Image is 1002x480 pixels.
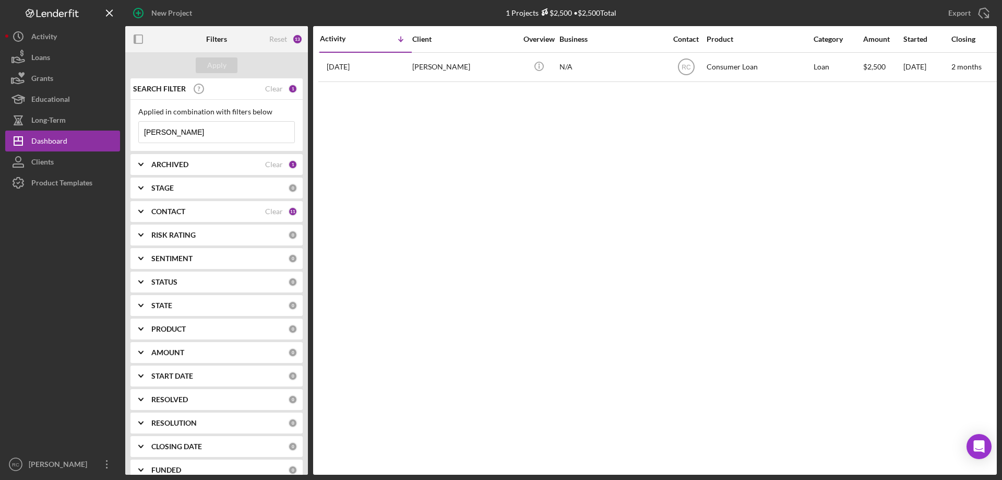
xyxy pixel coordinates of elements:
[288,277,297,287] div: 0
[288,160,297,169] div: 1
[707,53,811,81] div: Consumer Loan
[207,57,226,73] div: Apply
[288,395,297,404] div: 0
[288,324,297,334] div: 0
[151,160,188,169] b: ARCHIVED
[206,35,227,43] b: Filters
[288,465,297,475] div: 0
[265,207,283,216] div: Clear
[814,35,862,43] div: Category
[31,172,92,196] div: Product Templates
[288,371,297,381] div: 0
[951,62,982,71] time: 2 months
[5,110,120,131] button: Long-Term
[288,418,297,428] div: 0
[125,3,202,24] button: New Project
[151,207,185,216] b: CONTACT
[151,442,202,451] b: CLOSING DATE
[151,231,196,239] b: RISK RATING
[151,3,192,24] div: New Project
[151,419,197,427] b: RESOLUTION
[31,131,67,154] div: Dashboard
[288,254,297,263] div: 0
[151,184,174,192] b: STAGE
[269,35,287,43] div: Reset
[539,8,572,17] div: $2,500
[133,85,186,93] b: SEARCH FILTER
[707,35,811,43] div: Product
[5,151,120,172] button: Clients
[412,53,517,81] div: [PERSON_NAME]
[196,57,237,73] button: Apply
[292,34,303,44] div: 13
[559,35,664,43] div: Business
[288,230,297,240] div: 0
[5,131,120,151] button: Dashboard
[288,442,297,451] div: 0
[863,35,902,43] div: Amount
[31,89,70,112] div: Educational
[12,462,19,467] text: RC
[265,85,283,93] div: Clear
[682,64,691,71] text: RC
[31,151,54,175] div: Clients
[327,63,350,71] time: 2025-10-03 15:34
[151,278,177,286] b: STATUS
[151,466,181,474] b: FUNDED
[666,35,706,43] div: Contact
[814,53,862,81] div: Loan
[5,47,120,68] button: Loans
[948,3,971,24] div: Export
[151,372,193,380] b: START DATE
[31,68,53,91] div: Grants
[863,62,886,71] span: $2,500
[5,454,120,475] button: RC[PERSON_NAME]
[519,35,558,43] div: Overview
[31,26,57,50] div: Activity
[138,108,295,116] div: Applied in combination with filters below
[5,26,120,47] button: Activity
[151,254,193,263] b: SENTIMENT
[320,34,366,43] div: Activity
[288,183,297,193] div: 0
[559,53,664,81] div: N/A
[5,68,120,89] button: Grants
[967,434,992,459] div: Open Intercom Messenger
[288,348,297,357] div: 0
[5,172,120,193] button: Product Templates
[506,8,616,17] div: 1 Projects • $2,500 Total
[288,84,297,93] div: 1
[265,160,283,169] div: Clear
[903,35,950,43] div: Started
[288,207,297,216] div: 11
[938,3,997,24] button: Export
[288,301,297,310] div: 0
[151,348,184,357] b: AMOUNT
[412,35,517,43] div: Client
[151,325,186,333] b: PRODUCT
[151,395,188,404] b: RESOLVED
[31,110,66,133] div: Long-Term
[31,47,50,71] div: Loans
[151,301,172,310] b: STATE
[26,454,94,477] div: [PERSON_NAME]
[5,89,120,110] button: Educational
[903,53,950,81] div: [DATE]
